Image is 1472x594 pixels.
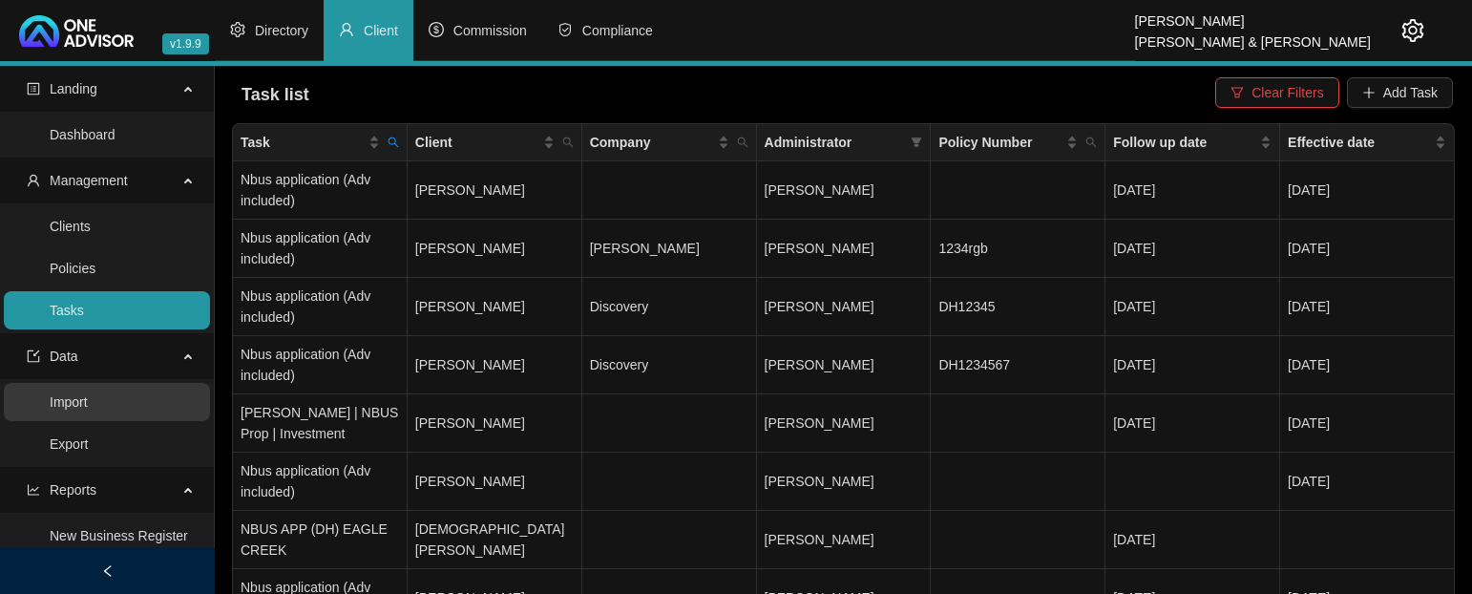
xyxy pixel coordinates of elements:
[233,278,408,336] td: Nbus application (Adv included)
[408,161,582,220] td: [PERSON_NAME]
[27,483,40,497] span: line-chart
[50,261,95,276] a: Policies
[1113,132,1256,153] span: Follow up date
[1215,77,1338,108] button: Clear Filters
[765,532,874,547] span: [PERSON_NAME]
[582,23,653,38] span: Compliance
[938,132,1062,153] span: Policy Number
[27,82,40,95] span: profile
[408,511,582,569] td: [DEMOGRAPHIC_DATA][PERSON_NAME]
[1280,278,1455,336] td: [DATE]
[453,23,527,38] span: Commission
[233,394,408,453] td: [PERSON_NAME] | NBUS Prop | Investment
[408,394,582,453] td: [PERSON_NAME]
[582,278,757,336] td: Discovery
[1347,77,1453,108] button: Add Task
[1383,82,1438,103] span: Add Task
[582,336,757,394] td: Discovery
[339,22,354,37] span: user
[162,33,209,54] span: v1.9.9
[241,132,365,153] span: Task
[50,303,84,318] a: Tasks
[765,415,874,431] span: [PERSON_NAME]
[1280,220,1455,278] td: [DATE]
[931,336,1105,394] td: DH1234567
[1105,161,1280,220] td: [DATE]
[765,474,874,489] span: [PERSON_NAME]
[230,22,245,37] span: setting
[737,137,748,148] span: search
[1280,394,1455,453] td: [DATE]
[408,336,582,394] td: [PERSON_NAME]
[582,124,757,161] th: Company
[233,511,408,569] td: NBUS APP (DH) EAGLE CREEK
[1085,137,1097,148] span: search
[1251,82,1323,103] span: Clear Filters
[233,453,408,511] td: Nbus application (Adv included)
[233,124,408,161] th: Task
[50,436,88,452] a: Export
[1105,336,1280,394] td: [DATE]
[101,564,115,578] span: left
[557,22,573,37] span: safety
[50,528,188,543] a: New Business Register
[1105,394,1280,453] td: [DATE]
[1280,453,1455,511] td: [DATE]
[590,132,714,153] span: Company
[1280,161,1455,220] td: [DATE]
[1105,511,1280,569] td: [DATE]
[1135,5,1371,26] div: [PERSON_NAME]
[408,278,582,336] td: [PERSON_NAME]
[907,128,926,157] span: filter
[733,128,752,157] span: search
[1105,220,1280,278] td: [DATE]
[911,137,922,148] span: filter
[415,132,539,153] span: Client
[765,241,874,256] span: [PERSON_NAME]
[408,124,582,161] th: Client
[558,128,578,157] span: search
[233,161,408,220] td: Nbus application (Adv included)
[1105,278,1280,336] td: [DATE]
[50,219,91,234] a: Clients
[27,174,40,187] span: user
[384,128,403,157] span: search
[50,81,97,96] span: Landing
[931,278,1105,336] td: DH12345
[50,173,128,188] span: Management
[50,127,116,142] a: Dashboard
[562,137,574,148] span: search
[429,22,444,37] span: dollar
[233,220,408,278] td: Nbus application (Adv included)
[255,23,308,38] span: Directory
[582,220,757,278] td: [PERSON_NAME]
[1230,86,1244,99] span: filter
[1280,336,1455,394] td: [DATE]
[1362,86,1376,99] span: plus
[765,182,874,198] span: [PERSON_NAME]
[1082,128,1101,157] span: search
[931,124,1105,161] th: Policy Number
[765,357,874,372] span: [PERSON_NAME]
[1105,124,1280,161] th: Follow up date
[50,394,88,410] a: Import
[765,299,874,314] span: [PERSON_NAME]
[242,85,309,104] span: Task list
[50,482,96,498] span: Reports
[233,336,408,394] td: Nbus application (Adv included)
[50,349,78,364] span: Data
[19,15,134,47] img: 2df55531c6924b55f21c4cf5d4484680-logo-light.svg
[364,23,398,38] span: Client
[1135,26,1371,47] div: [PERSON_NAME] & [PERSON_NAME]
[1288,132,1431,153] span: Effective date
[1401,19,1424,42] span: setting
[931,220,1105,278] td: 1234rgb
[408,453,582,511] td: [PERSON_NAME]
[27,350,40,363] span: import
[1280,124,1455,161] th: Effective date
[408,220,582,278] td: [PERSON_NAME]
[388,137,399,148] span: search
[765,132,904,153] span: Administrator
